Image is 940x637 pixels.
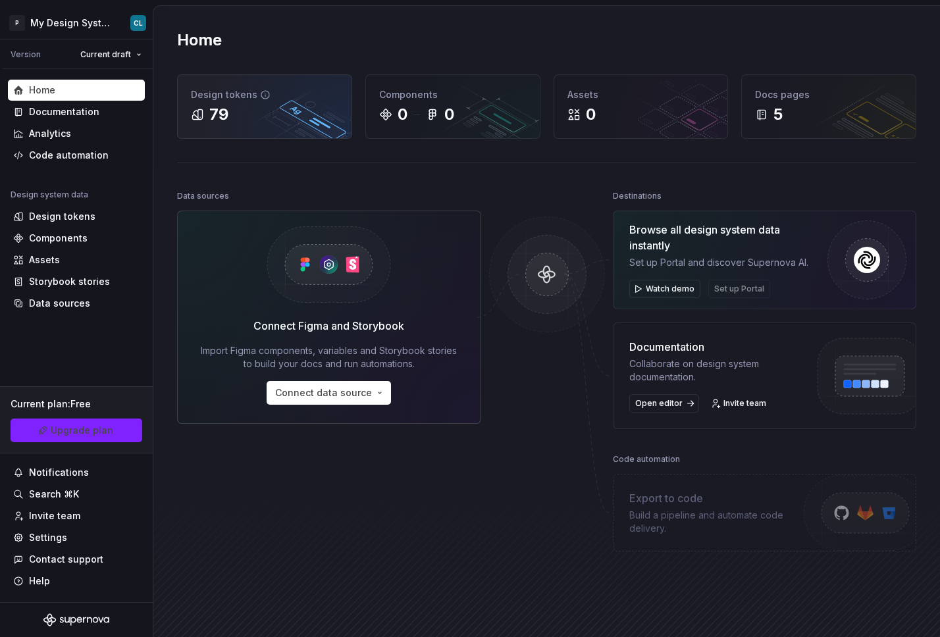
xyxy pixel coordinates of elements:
div: Search ⌘K [29,488,79,501]
div: CL [134,18,143,28]
svg: Supernova Logo [43,613,109,626]
div: Analytics [29,127,71,140]
div: 0 [444,104,454,125]
div: P [9,15,25,31]
a: Data sources [8,293,145,314]
a: Documentation [8,101,145,122]
div: Data sources [29,297,90,310]
div: Current plan : Free [11,397,142,411]
button: Current draft [74,45,147,64]
a: Design tokens [8,206,145,227]
a: Code automation [8,145,145,166]
div: Collaborate on design system documentation. [629,357,806,384]
a: Components [8,228,145,249]
a: Open editor [629,394,699,413]
span: Open editor [635,398,683,409]
a: Storybook stories [8,271,145,292]
div: Documentation [29,105,99,118]
div: Notifications [29,466,89,479]
div: Destinations [613,187,662,205]
div: Components [379,88,527,101]
span: Watch demo [646,284,694,294]
a: Invite team [707,394,772,413]
div: 0 [398,104,407,125]
a: Assets0 [554,74,729,139]
div: Connect Figma and Storybook [253,318,404,334]
div: Set up Portal and discover Supernova AI. [629,256,818,269]
a: Design tokens79 [177,74,352,139]
div: Storybook stories [29,275,110,288]
button: Help [8,571,145,592]
div: Code automation [29,149,109,162]
div: Export to code [629,490,806,506]
div: Components [29,232,88,245]
h2: Home [177,30,222,51]
div: Data sources [177,187,229,205]
div: Documentation [629,339,806,355]
div: Code automation [613,450,680,469]
a: Components00 [365,74,540,139]
div: Invite team [29,509,80,522]
div: Design system data [11,190,88,200]
div: 79 [209,104,228,125]
div: 0 [586,104,596,125]
a: Invite team [8,505,145,526]
span: Upgrade plan [51,424,113,437]
span: Invite team [723,398,766,409]
div: Home [29,84,55,97]
div: Build a pipeline and automate code delivery. [629,509,806,535]
div: Version [11,49,41,60]
a: Docs pages5 [741,74,916,139]
button: Search ⌘K [8,484,145,505]
span: Current draft [80,49,131,60]
div: Design tokens [29,210,95,223]
button: Connect data source [267,381,391,405]
div: Browse all design system data instantly [629,222,818,253]
div: Assets [567,88,715,101]
div: Assets [29,253,60,267]
a: Analytics [8,123,145,144]
div: Help [29,574,50,588]
a: Home [8,80,145,101]
button: Contact support [8,549,145,570]
div: Settings [29,531,67,544]
a: Settings [8,527,145,548]
button: PMy Design SystemCL [3,9,150,37]
div: Contact support [29,553,103,566]
div: Import Figma components, variables and Storybook stories to build your docs and run automations. [196,344,462,370]
div: My Design System [30,16,115,30]
span: Connect data source [275,386,372,399]
div: Docs pages [755,88,902,101]
div: Design tokens [191,88,338,101]
a: Upgrade plan [11,419,142,442]
button: Notifications [8,462,145,483]
div: 5 [773,104,783,125]
a: Assets [8,249,145,270]
button: Watch demo [629,280,700,298]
